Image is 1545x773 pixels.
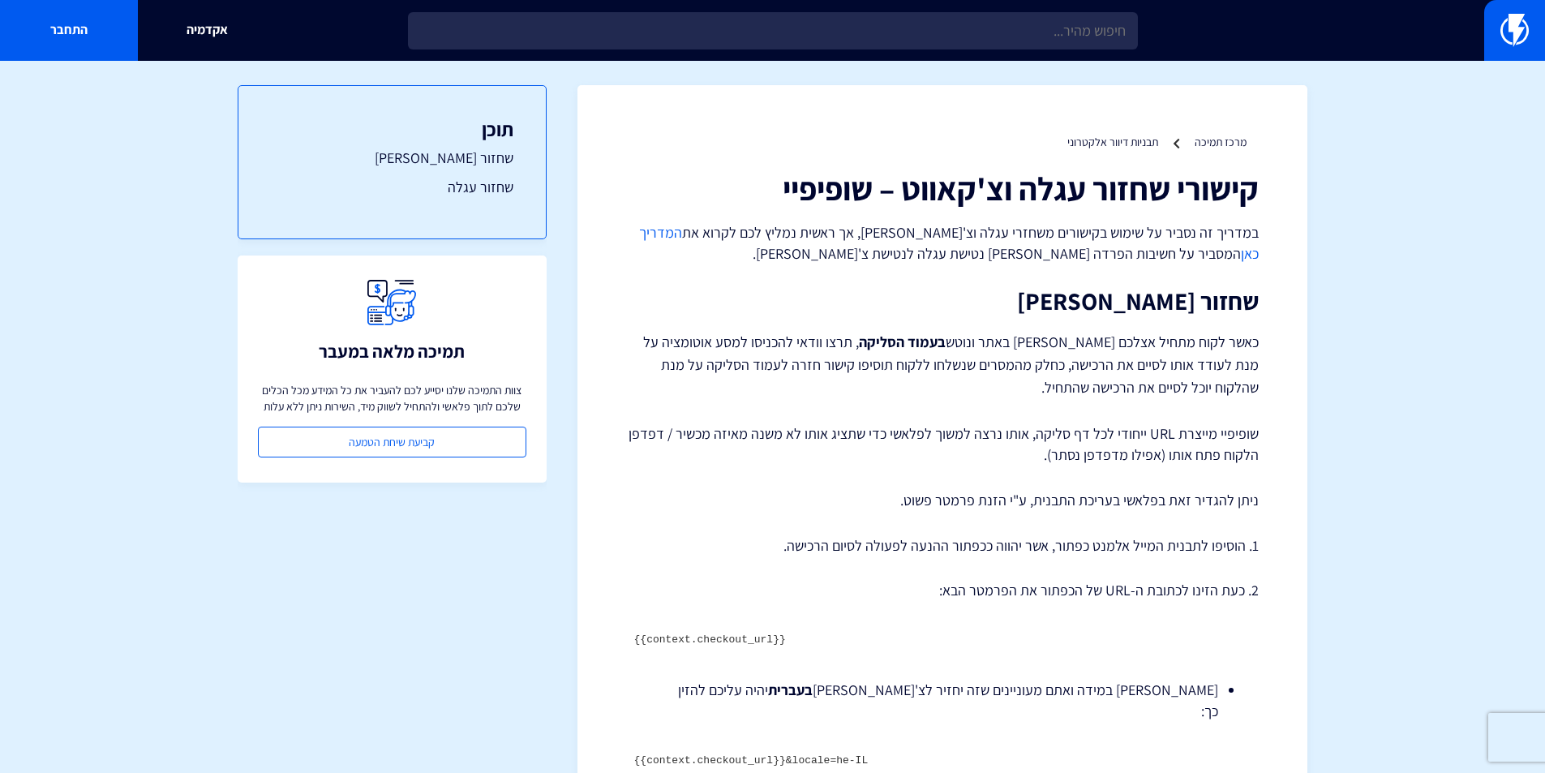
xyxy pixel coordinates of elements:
p: במדריך זה נסביר על שימוש בקישורים משחזרי עגלה וצ'[PERSON_NAME], אך ראשית נמליץ לכם לקרוא את המסבי... [626,222,1259,264]
p: שופיפיי מייצרת URL ייחודי לכל דף סליקה, אותו נרצה למשוך לפלאשי כדי שתציג אותו לא משנה מאיזה מכשיר... [626,423,1259,465]
p: צוות התמיכה שלנו יסייע לכם להעביר את כל המידע מכל הכלים שלכם לתוך פלאשי ולהתחיל לשווק מיד, השירות... [258,382,526,414]
input: חיפוש מהיר... [408,12,1138,49]
h1: קישורי שחזור עגלה וצ'קאווט – שופיפיי [626,170,1259,206]
code: {{context.checkout_url}}&locale=he-IL [634,754,869,767]
a: המדריך כאן [639,223,1259,263]
a: קביעת שיחת הטמעה [258,427,526,457]
p: 1. הוסיפו לתבנית המייל אלמנט כפתור, אשר יהווה ככפתור ההנעה לפעולה לסיום הרכישה. [626,535,1259,556]
h3: תמיכה מלאה במעבר [319,341,465,361]
p: ניתן להגדיר זאת בפלאשי בעריכת התבנית, ע"י הזנת פרמטר פשוט. [626,490,1259,511]
li: [PERSON_NAME] במידה ואתם מעוניינים שזה יחזיר לצ'[PERSON_NAME] יהיה עליכם להזין כך: [667,680,1218,721]
p: כאשר לקוח מתחיל אצלכם [PERSON_NAME] באתר ונוטש , תרצו וודאי להכניסו למסע אוטומציה על מנת לעודד או... [626,331,1259,399]
p: 2. כעת הזינו לכתובת ה-URL של הכפתור את הפרמטר הבא: [626,580,1259,601]
a: תבניות דיוור אלקטרוני [1067,135,1158,149]
a: שחזור עגלה [271,177,513,198]
a: מרכז תמיכה [1195,135,1247,149]
a: שחזור [PERSON_NAME] [271,148,513,169]
strong: בעמוד הסליקה [859,333,946,351]
h3: תוכן [271,118,513,140]
strong: בעברית [768,681,813,699]
code: {{context.checkout_url}} [634,633,786,646]
h2: שחזור [PERSON_NAME] [626,288,1259,315]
